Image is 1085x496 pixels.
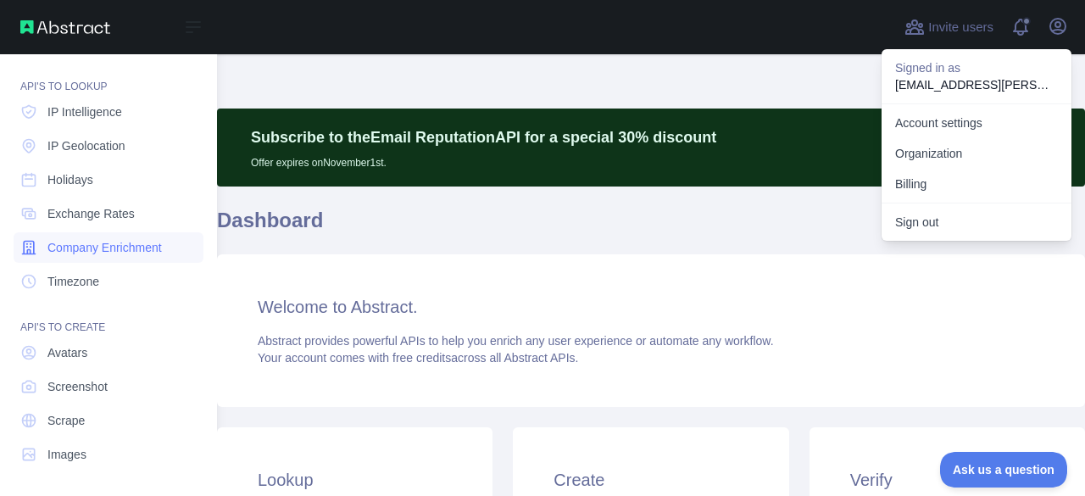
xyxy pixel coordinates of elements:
span: Screenshot [47,378,108,395]
a: Scrape [14,405,203,436]
span: Images [47,446,86,463]
span: Your account comes with across all Abstract APIs. [258,351,578,365]
h3: Welcome to Abstract. [258,295,1044,319]
button: Sign out [882,207,1071,237]
a: Holidays [14,164,203,195]
a: Account settings [882,108,1071,138]
a: IP Geolocation [14,131,203,161]
div: API'S TO LOOKUP [14,59,203,93]
h3: Create [554,468,748,492]
a: Screenshot [14,371,203,402]
h3: Lookup [258,468,452,492]
a: Organization [882,138,1071,169]
span: Invite users [928,18,993,37]
img: Abstract API [20,20,110,34]
button: Invite users [901,14,997,41]
span: free credits [392,351,451,365]
a: Exchange Rates [14,198,203,229]
span: Holidays [47,171,93,188]
p: Subscribe to the Email Reputation API for a special 30 % discount [251,125,716,149]
span: IP Geolocation [47,137,125,154]
span: Avatars [47,344,87,361]
span: Timezone [47,273,99,290]
button: Billing [882,169,1071,199]
div: API'S TO CREATE [14,300,203,334]
span: Company Enrichment [47,239,162,256]
span: IP Intelligence [47,103,122,120]
a: Avatars [14,337,203,368]
span: Scrape [47,412,85,429]
span: Exchange Rates [47,205,135,222]
p: Offer expires on November 1st. [251,149,716,170]
a: Company Enrichment [14,232,203,263]
p: Signed in as [895,59,1058,76]
iframe: Toggle Customer Support [940,452,1068,488]
span: Abstract provides powerful APIs to help you enrich any user experience or automate any workflow. [258,334,774,348]
a: Timezone [14,266,203,297]
h1: Dashboard [217,207,1085,248]
h3: Verify [850,468,1044,492]
p: [EMAIL_ADDRESS][PERSON_NAME][DOMAIN_NAME] [895,76,1058,93]
a: Images [14,439,203,470]
a: IP Intelligence [14,97,203,127]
